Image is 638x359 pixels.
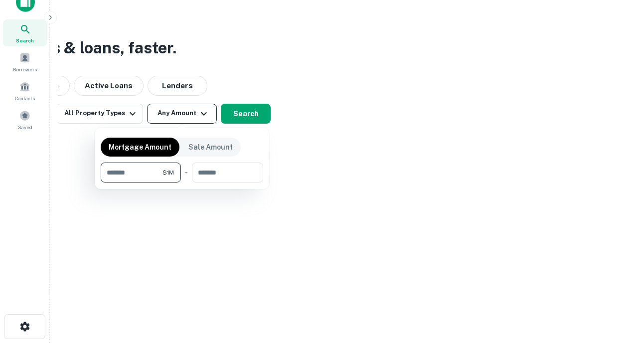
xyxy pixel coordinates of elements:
[185,163,188,182] div: -
[162,168,174,177] span: $1M
[588,279,638,327] iframe: Chat Widget
[109,142,171,153] p: Mortgage Amount
[188,142,233,153] p: Sale Amount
